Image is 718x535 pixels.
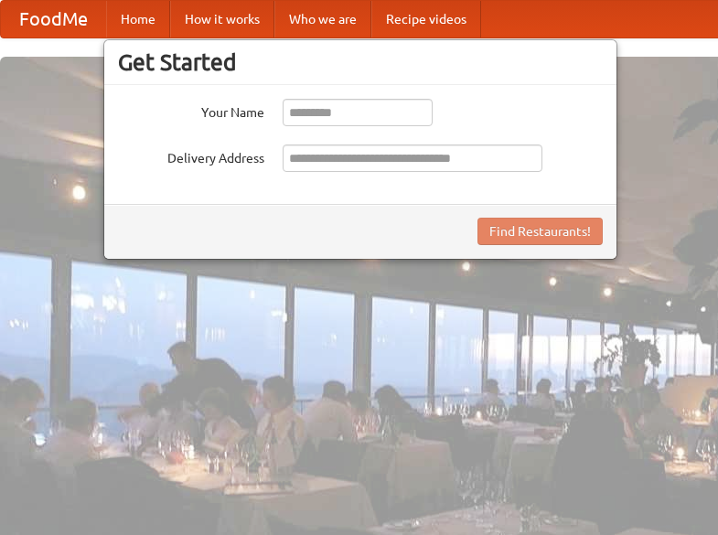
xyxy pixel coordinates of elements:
[1,1,106,37] a: FoodMe
[106,1,170,37] a: Home
[118,99,264,122] label: Your Name
[118,48,603,76] h3: Get Started
[274,1,371,37] a: Who we are
[371,1,481,37] a: Recipe videos
[477,218,603,245] button: Find Restaurants!
[170,1,274,37] a: How it works
[118,144,264,167] label: Delivery Address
